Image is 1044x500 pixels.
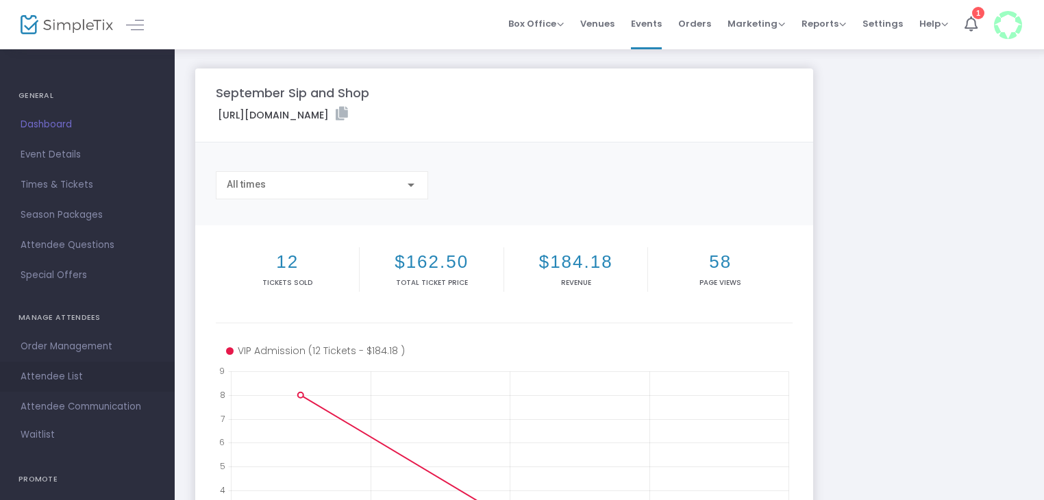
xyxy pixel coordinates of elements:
span: Settings [862,6,903,41]
span: Reports [801,17,846,30]
span: Attendee Questions [21,236,154,254]
h2: $184.18 [507,251,645,273]
span: All times [227,179,266,190]
span: Special Offers [21,266,154,284]
text: 7 [221,412,225,424]
text: 4 [220,484,225,495]
div: 1 [972,7,984,19]
text: 6 [219,436,225,448]
span: Help [919,17,948,30]
text: 9 [219,365,225,377]
span: Events [631,6,662,41]
h4: GENERAL [18,82,156,110]
h4: PROMOTE [18,466,156,493]
p: Revenue [507,277,645,288]
h2: $162.50 [362,251,500,273]
span: Season Packages [21,206,154,224]
span: Venues [580,6,614,41]
p: Page Views [651,277,789,288]
span: Attendee List [21,368,154,386]
text: 8 [220,388,225,400]
p: Tickets sold [219,277,356,288]
h2: 12 [219,251,356,273]
span: Times & Tickets [21,176,154,194]
span: Marketing [728,17,785,30]
span: Event Details [21,146,154,164]
p: Total Ticket Price [362,277,500,288]
span: Box Office [508,17,564,30]
span: Attendee Communication [21,398,154,416]
label: [URL][DOMAIN_NAME] [218,107,348,123]
h2: 58 [651,251,789,273]
span: Orders [678,6,711,41]
span: Waitlist [21,428,55,442]
span: Dashboard [21,116,154,134]
span: Order Management [21,338,154,355]
text: 5 [220,460,225,472]
h4: MANAGE ATTENDEES [18,304,156,332]
m-panel-title: September Sip and Shop [216,84,369,102]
